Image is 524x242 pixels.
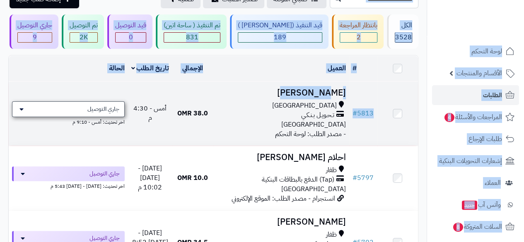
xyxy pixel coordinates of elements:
span: جاري التوصيل [87,105,119,113]
span: 2K [80,32,88,42]
a: #5797 [353,173,374,183]
span: # [353,173,357,183]
a: لوحة التحكم [432,41,519,61]
span: 8 [453,222,463,232]
h3: [PERSON_NAME] [216,217,346,227]
span: إشعارات التحويلات البنكية [439,155,502,167]
a: تاريخ الطلب [131,63,169,73]
span: ظفار [326,165,337,175]
span: 3528 [395,32,412,42]
div: اخر تحديث: [DATE] - [DATE] 5:43 م [12,181,125,190]
span: 38.0 OMR [177,108,208,118]
a: قيد التوصيل 0 [106,14,154,49]
span: طلبات الإرجاع [468,133,502,145]
div: 189 [238,33,322,42]
span: 4 [444,113,454,122]
span: 10.0 OMR [177,173,208,183]
a: وآتس آبجديد [432,195,519,215]
div: قيد التوصيل [115,21,146,30]
span: لوحة التحكم [471,46,502,57]
a: الحالة [109,63,125,73]
a: العميل [328,63,346,73]
div: 2 [340,33,377,42]
div: تم التنفيذ ( ساحة اتين) [164,21,220,30]
div: 0 [116,33,146,42]
div: 9 [18,33,52,42]
div: جاري التوصيل [17,21,52,30]
td: - مصدر الطلب: لوحة التحكم [213,81,349,146]
a: جاري التوصيل 9 [8,14,60,49]
div: قيد التنفيذ ([PERSON_NAME] ) [238,21,322,30]
a: المراجعات والأسئلة4 [432,107,519,127]
a: السلات المتروكة8 [432,217,519,237]
div: 2049 [70,33,97,42]
div: اخر تحديث: أمس - 9:10 م [12,117,125,126]
span: جاري التوصيل [89,170,120,178]
div: تم التوصيل [70,21,98,30]
span: 189 [274,32,286,42]
span: العملاء [485,177,501,189]
a: قيد التنفيذ ([PERSON_NAME] ) 189 [228,14,330,49]
span: 0 [129,32,133,42]
span: وآتس آب [461,199,501,211]
span: [GEOGRAPHIC_DATA] [281,120,346,129]
span: أمس - 4:30 م [133,103,167,123]
span: انستجرام - مصدر الطلب: الموقع الإلكتروني [232,194,335,204]
span: تـحـويـل بـنـكـي [301,110,334,120]
span: 2 [357,32,361,42]
span: 9 [33,32,37,42]
a: الطلبات [432,85,519,105]
h3: [PERSON_NAME] [216,88,346,98]
a: #5813 [353,108,374,118]
span: السلات المتروكة [452,221,502,232]
span: الطلبات [483,89,502,101]
span: 831 [186,32,198,42]
span: [GEOGRAPHIC_DATA] [272,101,337,110]
div: الكل [395,21,412,30]
div: بانتظار المراجعة [340,21,377,30]
span: [DATE] - [DATE] 10:02 م [138,163,162,192]
span: (Tap) الدفع بالبطاقات البنكية [262,175,334,184]
span: المراجعات والأسئلة [444,111,502,123]
a: تم التوصيل 2K [60,14,106,49]
span: # [353,108,357,118]
a: الكل3528 [385,14,420,49]
span: الأقسام والمنتجات [456,67,502,79]
a: # [353,63,357,73]
a: تم التنفيذ ( ساحة اتين) 831 [154,14,228,49]
img: logo-2.png [468,6,516,24]
span: ظفار [326,230,337,240]
a: إشعارات التحويلات البنكية [432,151,519,171]
a: العملاء [432,173,519,193]
h3: احلام [PERSON_NAME] [216,153,346,162]
a: بانتظار المراجعة 2 [330,14,385,49]
span: جديد [462,201,477,210]
span: [GEOGRAPHIC_DATA] [281,184,346,194]
div: 831 [164,33,220,42]
a: طلبات الإرجاع [432,129,519,149]
a: الإجمالي [182,63,203,73]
